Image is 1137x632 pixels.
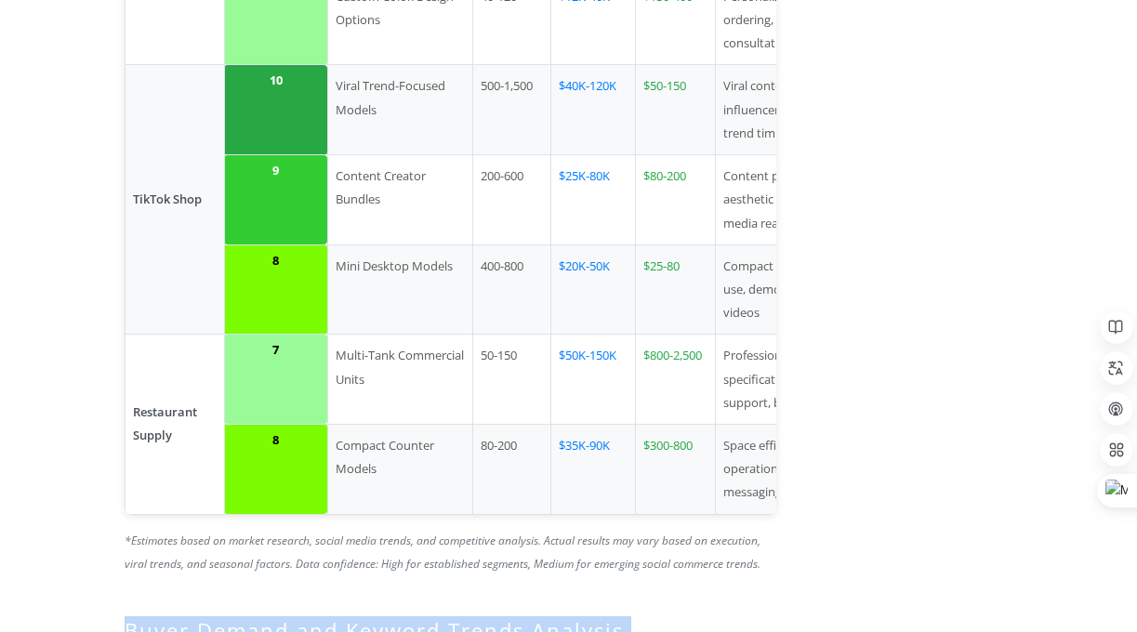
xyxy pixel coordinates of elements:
[551,424,635,514] td: $35K-90K
[224,155,327,245] td: 9
[125,529,776,575] p: *Estimates based on market research, social media trends, and competitive analysis. Actual result...
[551,335,635,425] td: $50K-150K
[635,244,715,335] td: $25-80
[635,424,715,514] td: $300-800
[472,244,551,335] td: 400-800
[224,335,327,425] td: 7
[224,65,327,155] td: 10
[551,244,635,335] td: $20K-50K
[715,65,867,155] td: Viral content creation, influencer partnerships, trend timing
[635,65,715,155] td: $50-150
[715,244,867,335] td: Compact design, office use, demonstration videos
[472,155,551,245] td: 200-600
[327,244,472,335] td: Mini Desktop Models
[472,65,551,155] td: 500-1,500
[715,155,867,245] td: Content package, aesthetic appeal, social media ready
[551,65,635,155] td: $40K-120K
[635,335,715,425] td: $800-2,500
[327,65,472,155] td: Viral Trend-Focused Models
[224,244,327,335] td: 8
[125,65,224,335] td: TikTok Shop
[327,335,472,425] td: Multi-Tank Commercial Units
[224,424,327,514] td: 8
[551,155,635,245] td: $25K-80K
[715,335,867,425] td: Professional specifications, service support, bulk pricing
[715,424,867,514] td: Space efficiency, easy operation, quick ROI messaging
[635,155,715,245] td: $80-200
[327,424,472,514] td: Compact Counter Models
[327,155,472,245] td: Content Creator Bundles
[125,335,224,514] td: Restaurant Supply
[472,335,551,425] td: 50-150
[472,424,551,514] td: 80-200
